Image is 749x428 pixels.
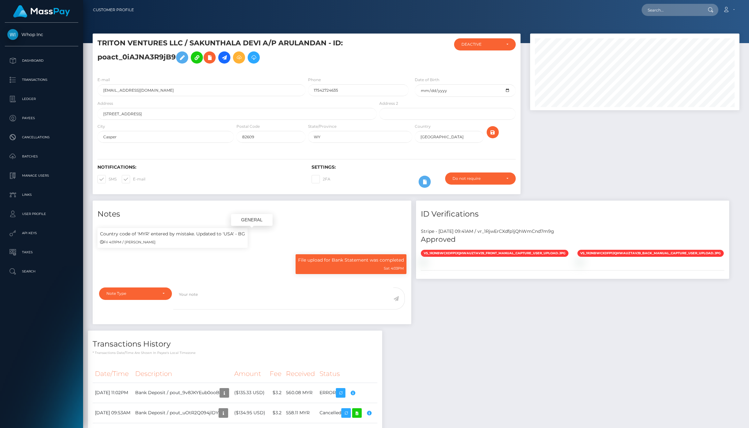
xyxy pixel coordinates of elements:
small: Fri 4:01PM / [PERSON_NAME] [100,240,156,244]
small: Sat 4:03PM [384,266,404,271]
label: Country [415,124,431,129]
a: Initiate Payout [218,51,230,64]
div: Note Type [106,291,157,296]
th: Date/Time [93,365,133,383]
label: E-mail [122,175,145,183]
p: Search [7,267,76,276]
td: $3.2 [267,403,284,423]
td: ($134.95 USD) [232,403,267,423]
label: Address 2 [379,101,398,106]
p: Country code of 'MYR' entered by mistake. Updated to 'USA' - BG [100,231,245,237]
div: GENERAL [231,214,273,226]
a: User Profile [5,206,78,222]
p: Taxes [7,248,76,257]
a: Ledger [5,91,78,107]
th: Description [133,365,232,383]
div: Do not require [452,176,501,181]
input: Search... [642,4,702,16]
a: API Keys [5,225,78,241]
img: MassPay Logo [13,5,70,18]
td: Cancelled [317,403,377,423]
label: E-mail [97,77,110,83]
span: Whop Inc [5,32,78,37]
th: Amount [232,365,267,383]
h6: Settings: [312,164,516,170]
th: Fee [267,365,284,383]
td: [DATE] 09:53AM [93,403,133,423]
div: Stripe - [DATE] 09:41AM / vr_1RjwErCXdfp1jQhWmCnd7m9g [416,228,729,235]
th: Status [317,365,377,383]
img: vr_1RjwErCXdfp1jQhWmCnd7m9gfile_1RjwDmCXdfp1jQhWLJII5tuo [577,259,583,264]
a: Taxes [5,244,78,260]
td: ERROR [317,383,377,403]
td: Bank Deposit / pout_9v8JKYEub0ooB [133,383,232,403]
td: [DATE] 11:02PM [93,383,133,403]
p: Dashboard [7,56,76,65]
p: Batches [7,152,76,161]
a: Links [5,187,78,203]
label: Date of Birth [415,77,439,83]
td: Bank Deposit / pout_uOtR2Q094jlDY [133,403,232,423]
td: ($135.33 USD) [232,383,267,403]
p: Ledger [7,94,76,104]
button: Note Type [99,287,172,300]
td: 558.11 MYR [284,403,317,423]
p: File upload for Bank Statement was completed [298,257,404,264]
a: Cancellations [5,129,78,145]
p: Cancellations [7,133,76,142]
button: Do not require [445,172,516,185]
div: DEACTIVE [461,42,501,47]
td: 560.08 MYR [284,383,317,403]
img: Whop Inc [7,29,18,40]
p: Manage Users [7,171,76,180]
p: * Transactions date/time are shown in payee's local timezone [93,350,377,355]
h4: ID Verifications [421,209,724,220]
span: vs_1RjnBWCXdfp1jQhWAUZtavJ9_front_manual_capture_user_upload.jpg [421,250,568,257]
label: Phone [308,77,321,83]
h4: Transactions History [93,339,377,350]
p: Transactions [7,75,76,85]
h4: Notes [97,209,406,220]
a: Dashboard [5,53,78,69]
label: 2FA [312,175,330,183]
p: Links [7,190,76,200]
label: Postal Code [236,124,260,129]
a: Customer Profile [93,3,134,17]
a: Manage Users [5,168,78,184]
p: User Profile [7,209,76,219]
a: Batches [5,149,78,164]
label: City [97,124,105,129]
button: DEACTIVE [454,38,516,50]
p: API Keys [7,228,76,238]
span: vs_1RjnBWCXdfp1jQhWAUZtavJ9_back_manual_capture_user_upload.jpg [577,250,724,257]
td: $3.2 [267,383,284,403]
h5: Approved [421,235,724,245]
label: SMS [97,175,117,183]
h6: Notifications: [97,164,302,170]
a: Payees [5,110,78,126]
label: State/Province [308,124,336,129]
th: Received [284,365,317,383]
a: Search [5,264,78,279]
img: vr_1RjwErCXdfp1jQhWmCnd7m9gfile_1RjwD1CXdfp1jQhW4LzOXxdi [421,259,426,264]
p: Payees [7,113,76,123]
label: Address [97,101,113,106]
h5: TRITON VENTURES LLC / SAKUNTHALA DEVI A/P ARULANDAN - ID: poact_0iAJNA3R9jB9 [97,38,373,67]
a: Transactions [5,72,78,88]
